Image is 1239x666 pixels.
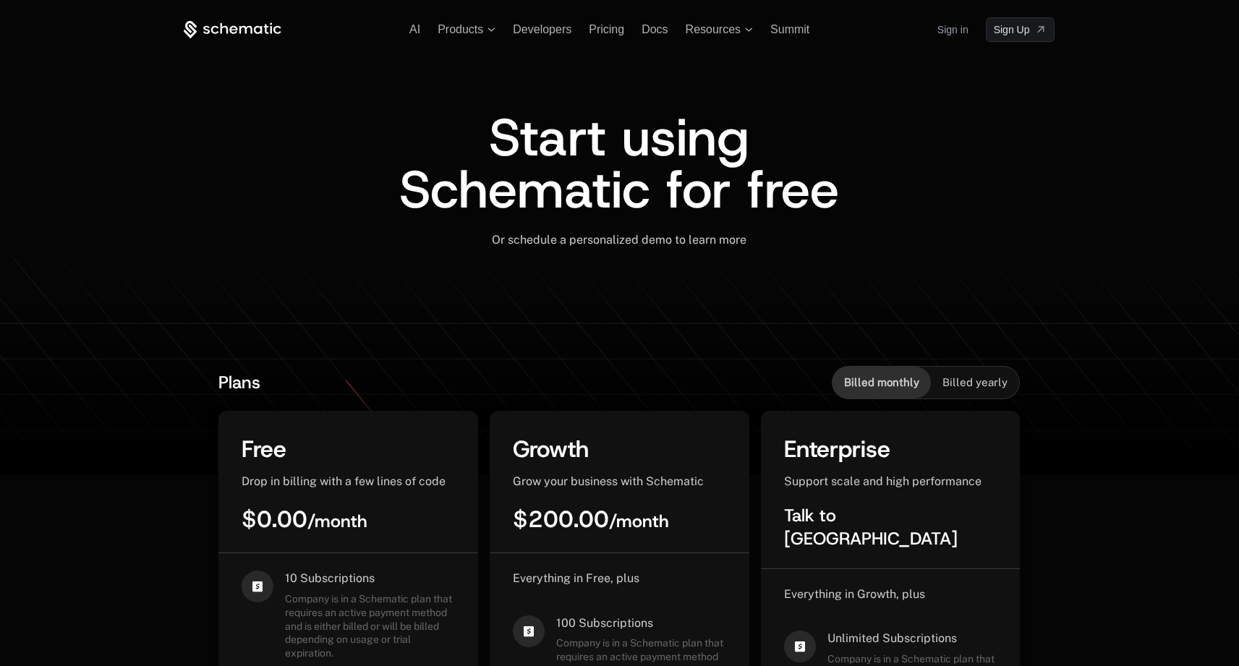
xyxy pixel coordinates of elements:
[609,510,669,533] sub: / month
[784,434,890,464] span: Enterprise
[438,23,483,36] span: Products
[513,23,571,35] a: Developers
[827,631,997,646] span: Unlimited Subscriptions
[242,434,286,464] span: Free
[589,23,624,35] a: Pricing
[307,510,367,533] sub: / month
[513,571,639,585] span: Everything in Free, plus
[242,474,446,488] span: Drop in billing with a few lines of code
[242,504,367,534] span: $0.00
[642,23,668,35] a: Docs
[513,474,704,488] span: Grow your business with Schematic
[686,23,741,36] span: Resources
[942,375,1008,390] span: Billed yearly
[242,571,273,602] i: cashapp
[285,571,455,586] span: 10 Subscriptions
[513,504,669,534] span: $200.00
[285,592,455,660] span: Company is in a Schematic plan that requires an active payment method and is either billed or wil...
[784,504,958,550] span: Talk to [GEOGRAPHIC_DATA]
[770,23,809,35] a: Summit
[844,375,919,390] span: Billed monthly
[399,103,839,224] span: Start using Schematic for free
[784,587,925,601] span: Everything in Growth, plus
[994,22,1030,37] span: Sign Up
[784,631,816,662] i: cashapp
[218,371,260,394] span: Plans
[492,233,746,247] span: Or schedule a personalized demo to learn more
[784,474,982,488] span: Support scale and high performance
[513,434,589,464] span: Growth
[986,17,1055,42] a: [object Object]
[556,615,726,631] span: 100 Subscriptions
[937,18,968,41] a: Sign in
[513,615,545,647] i: cashapp
[409,23,420,35] a: AI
